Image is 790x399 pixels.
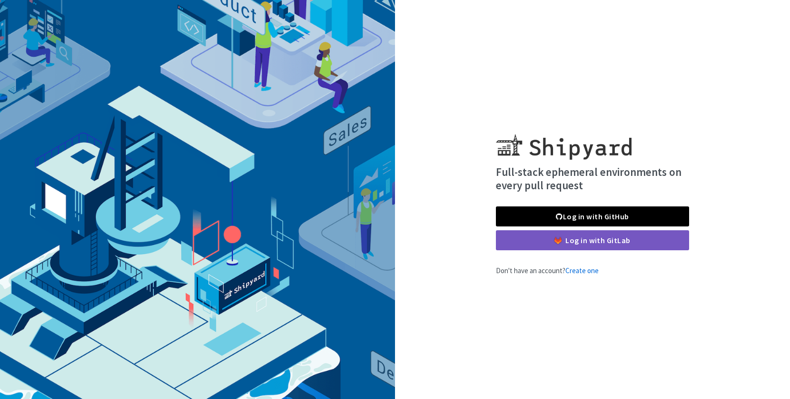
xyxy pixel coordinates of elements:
a: Log in with GitHub [496,206,689,226]
h4: Full-stack ephemeral environments on every pull request [496,165,689,192]
span: Don't have an account? [496,266,599,275]
a: Create one [565,266,599,275]
img: Shipyard logo [496,123,632,160]
img: gitlab-color.svg [554,237,562,244]
a: Log in with GitLab [496,230,689,250]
